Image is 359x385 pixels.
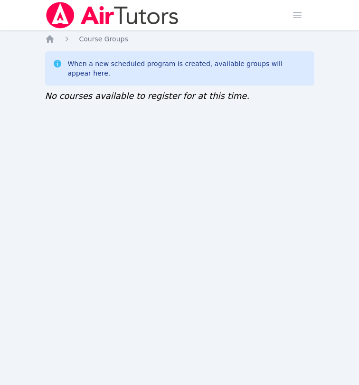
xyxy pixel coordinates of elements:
[45,2,179,29] img: Air Tutors
[45,91,250,101] span: No courses available to register for at this time.
[45,34,314,44] nav: Breadcrumb
[79,35,128,43] span: Course Groups
[68,59,307,78] div: When a new scheduled program is created, available groups will appear here.
[79,34,128,44] a: Course Groups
